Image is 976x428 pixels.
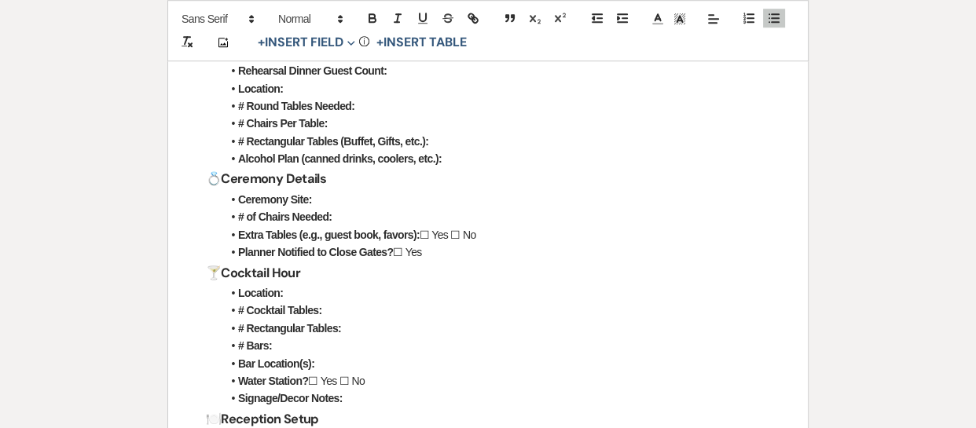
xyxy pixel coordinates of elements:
[252,33,361,52] button: Insert Field
[647,9,669,28] span: Text Color
[376,36,383,49] span: +
[238,339,272,352] strong: # Bars:
[222,226,770,243] li: ☐ Yes ☐ No
[238,392,343,404] strong: Signage/Decor Notes:
[238,135,428,148] strong: # Rectangular Tables (Buffet, Gifts, etc.):
[221,170,326,187] strong: Ceremony Details
[206,167,770,190] h3: 💍
[238,357,314,370] strong: Bar Location(s):
[221,265,299,281] strong: Cocktail Hour
[222,243,770,261] li: ☐ Yes
[238,210,332,223] strong: # of Chairs Needed:
[371,33,472,52] button: +Insert Table
[238,100,354,112] strong: # Round Tables Needed:
[238,64,387,77] strong: Rehearsal Dinner Guest Count:
[238,152,442,165] strong: Alcohol Plan (canned drinks, coolers, etc.):
[238,82,283,95] strong: Location:
[221,411,318,427] strong: Reception Setup
[238,229,420,241] strong: Extra Tables (e.g., guest book, favors):
[669,9,691,28] span: Text Background Color
[258,36,265,49] span: +
[238,322,341,335] strong: # Rectangular Tables:
[238,375,308,387] strong: Water Station?
[222,372,770,390] li: ☐ Yes ☐ No
[206,262,770,284] h3: 🍸
[271,9,348,28] span: Header Formats
[238,117,328,130] strong: # Chairs Per Table:
[238,246,393,258] strong: Planner Notified to Close Gates?
[703,9,725,28] span: Alignment
[238,287,283,299] strong: Location:
[238,304,321,316] strong: # Cocktail Tables:
[238,193,312,206] strong: Ceremony Site:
